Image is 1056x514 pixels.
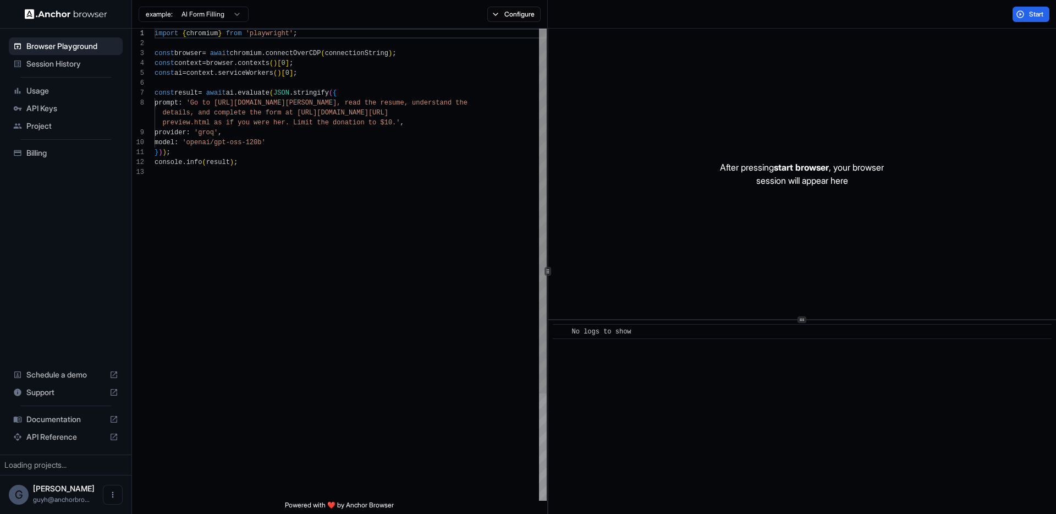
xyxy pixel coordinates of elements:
[132,98,144,108] div: 8
[281,59,285,67] span: 0
[206,158,230,166] span: result
[155,129,186,136] span: provider
[155,99,178,107] span: prompt
[293,89,329,97] span: stringify
[162,109,317,117] span: details, and complete the form at [URL]
[226,30,242,37] span: from
[234,89,238,97] span: .
[9,55,123,73] div: Session History
[186,129,190,136] span: :
[321,50,325,57] span: (
[155,149,158,156] span: }
[132,88,144,98] div: 7
[353,99,468,107] span: ad the resume, understand the
[246,30,293,37] span: 'playwright'
[146,10,173,19] span: example:
[186,158,202,166] span: info
[155,158,182,166] span: console
[293,30,297,37] span: ;
[281,69,285,77] span: [
[289,69,293,77] span: ]
[206,89,226,97] span: await
[26,147,118,158] span: Billing
[174,89,198,97] span: result
[261,50,265,57] span: .
[269,89,273,97] span: (
[9,100,123,117] div: API Keys
[285,69,289,77] span: 0
[9,428,123,446] div: API Reference
[158,149,162,156] span: )
[285,501,394,514] span: Powered with ❤️ by Anchor Browser
[266,50,321,57] span: connectOverCDP
[572,328,631,336] span: No logs to show
[174,59,202,67] span: context
[155,30,178,37] span: import
[155,89,174,97] span: const
[9,82,123,100] div: Usage
[26,369,105,380] span: Schedule a demo
[26,103,118,114] span: API Keys
[182,69,186,77] span: =
[325,50,388,57] span: connectionString
[198,89,202,97] span: =
[174,69,182,77] span: ai
[360,119,400,127] span: n to $10.'
[333,89,337,97] span: {
[26,85,118,96] span: Usage
[1029,10,1044,19] span: Start
[392,50,396,57] span: ;
[174,139,178,146] span: :
[226,89,234,97] span: ai
[720,161,884,187] p: After pressing , your browser session will appear here
[26,387,105,398] span: Support
[218,69,273,77] span: serviceWorkers
[167,149,170,156] span: ;
[285,59,289,67] span: ]
[218,129,222,136] span: ,
[26,41,118,52] span: Browser Playground
[206,59,234,67] span: browser
[186,99,353,107] span: 'Go to [URL][DOMAIN_NAME][PERSON_NAME], re
[182,30,186,37] span: {
[388,50,392,57] span: )
[202,158,206,166] span: (
[234,59,238,67] span: .
[558,326,564,337] span: ​
[132,58,144,68] div: 4
[230,158,234,166] span: )
[238,59,269,67] span: contexts
[26,414,105,425] span: Documentation
[277,59,281,67] span: [
[186,69,214,77] span: context
[317,109,388,117] span: [DOMAIN_NAME][URL]
[9,485,29,505] div: G
[178,99,182,107] span: :
[214,69,218,77] span: .
[329,89,333,97] span: (
[103,485,123,505] button: Open menu
[218,30,222,37] span: }
[162,119,360,127] span: preview.html as if you were her. Limit the donatio
[155,69,174,77] span: const
[132,68,144,78] div: 5
[26,121,118,132] span: Project
[269,59,273,67] span: (
[174,50,202,57] span: browser
[9,144,123,162] div: Billing
[487,7,541,22] button: Configure
[277,69,281,77] span: )
[9,366,123,384] div: Schedule a demo
[9,117,123,135] div: Project
[1013,7,1049,22] button: Start
[25,9,107,19] img: Anchor Logo
[230,50,262,57] span: chromium
[132,147,144,157] div: 11
[26,58,118,69] span: Session History
[132,29,144,39] div: 1
[273,69,277,77] span: (
[202,59,206,67] span: =
[4,460,127,471] div: Loading projects...
[182,139,265,146] span: 'openai/gpt-oss-120b'
[9,37,123,55] div: Browser Playground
